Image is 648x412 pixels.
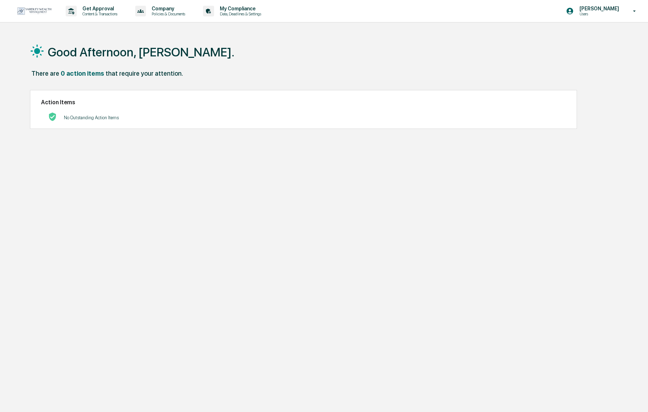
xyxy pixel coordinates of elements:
p: No Outstanding Action Items [64,115,119,120]
div: There are [31,70,59,77]
div: that require your attention. [106,70,183,77]
div: 0 action items [61,70,104,77]
p: [PERSON_NAME] [574,6,623,11]
img: No Actions logo [48,112,57,121]
p: Get Approval [77,6,121,11]
p: Content & Transactions [77,11,121,16]
p: Company [146,6,189,11]
p: Users [574,11,623,16]
p: My Compliance [214,6,265,11]
h1: Good Afternoon, [PERSON_NAME]. [48,45,234,59]
h2: Action Items [41,99,566,106]
img: logo [17,7,51,15]
p: Policies & Documents [146,11,189,16]
p: Data, Deadlines & Settings [214,11,265,16]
